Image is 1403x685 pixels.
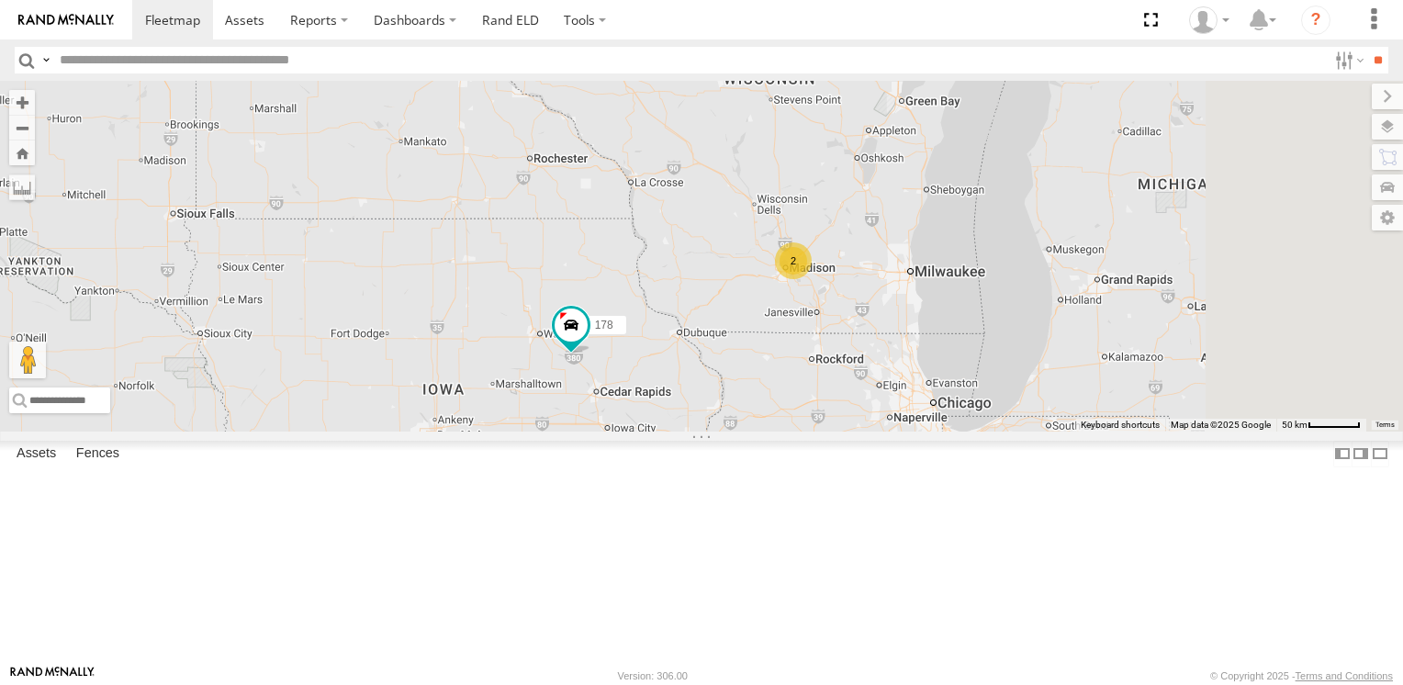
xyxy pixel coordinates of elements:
label: Dock Summary Table to the Left [1333,441,1352,467]
label: Search Filter Options [1328,47,1367,73]
span: 50 km [1282,420,1308,430]
i: ? [1301,6,1330,35]
a: Terms and Conditions [1296,670,1393,681]
button: Zoom in [9,90,35,115]
div: © Copyright 2025 - [1210,670,1393,681]
button: Drag Pegman onto the map to open Street View [9,342,46,378]
div: 2 [775,242,812,279]
label: Search Query [39,47,53,73]
button: Map Scale: 50 km per 54 pixels [1276,419,1366,432]
img: rand-logo.svg [18,14,114,27]
button: Zoom out [9,115,35,140]
button: Keyboard shortcuts [1081,419,1160,432]
label: Hide Summary Table [1371,441,1389,467]
button: Zoom Home [9,140,35,165]
div: John Bibbs [1183,6,1236,34]
span: Map data ©2025 Google [1171,420,1271,430]
a: Visit our Website [10,667,95,685]
label: Measure [9,174,35,200]
div: Version: 306.00 [618,670,688,681]
span: 178 [595,319,613,331]
label: Fences [67,442,129,467]
label: Map Settings [1372,205,1403,230]
a: Terms [1375,421,1395,428]
label: Assets [7,442,65,467]
label: Dock Summary Table to the Right [1352,441,1370,467]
